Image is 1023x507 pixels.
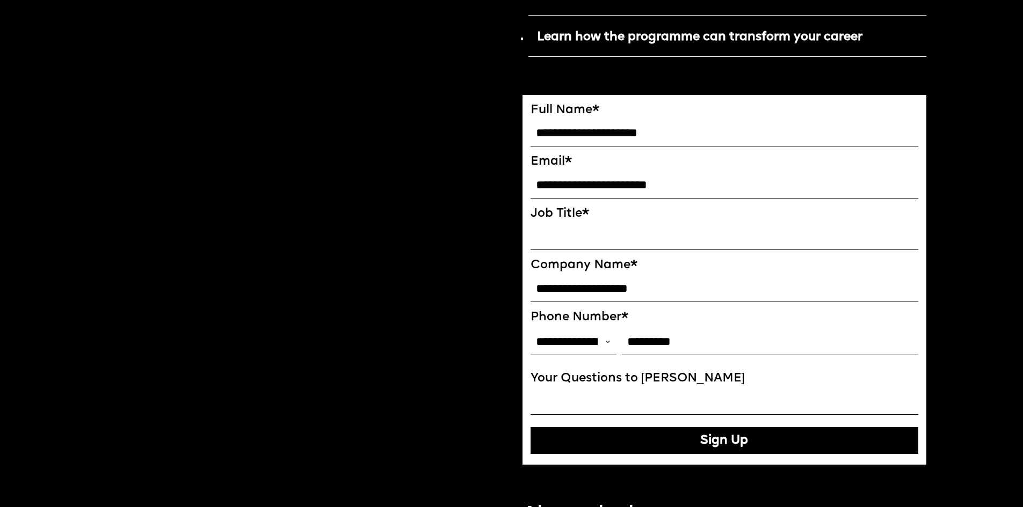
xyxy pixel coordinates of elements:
[531,427,919,454] button: Sign Up
[531,207,919,221] label: Job Title
[531,371,919,386] label: Your Questions to [PERSON_NAME]
[531,155,919,169] label: Email
[531,103,919,117] label: Full Name
[531,310,919,325] label: Phone Number
[531,258,919,273] label: Company Name
[537,31,862,43] strong: Learn how the programme can transform your career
